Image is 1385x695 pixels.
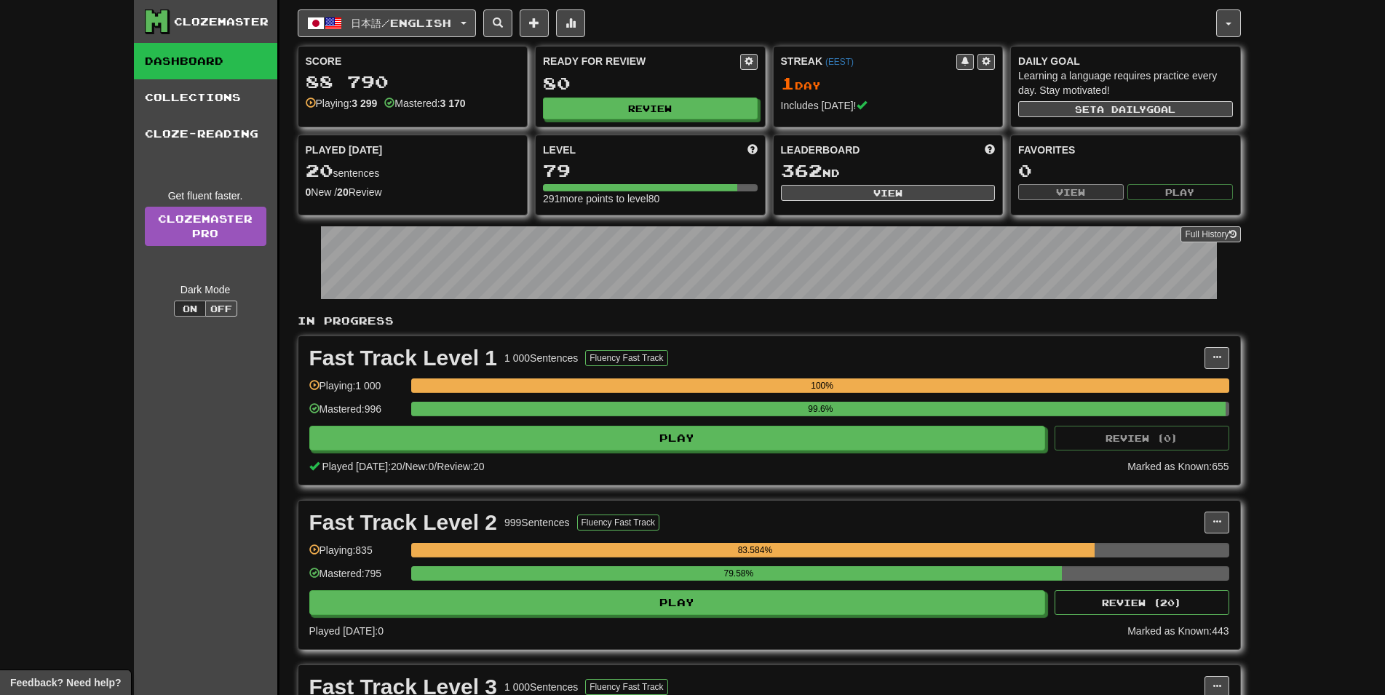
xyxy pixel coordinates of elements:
div: Daily Goal [1018,54,1233,68]
a: Collections [134,79,277,116]
span: 362 [781,160,822,180]
div: Playing: 835 [309,543,404,567]
button: Review (20) [1055,590,1229,615]
div: 79.58% [416,566,1062,581]
div: nd [781,162,996,180]
button: More stats [556,9,585,37]
span: Review: 20 [437,461,484,472]
button: Full History [1180,226,1240,242]
button: Play [309,590,1046,615]
strong: 0 [306,186,311,198]
div: Favorites [1018,143,1233,157]
div: 0 [1018,162,1233,180]
button: Add sentence to collection [520,9,549,37]
div: Dark Mode [145,282,266,297]
button: Review [543,98,758,119]
div: Fast Track Level 1 [309,347,498,369]
button: Off [205,301,237,317]
div: 1 000 Sentences [504,351,578,365]
span: / [402,461,405,472]
div: New / Review [306,185,520,199]
div: Mastered: 795 [309,566,404,590]
span: This week in points, UTC [985,143,995,157]
div: Marked as Known: 655 [1127,459,1229,474]
button: Play [309,426,1046,450]
div: sentences [306,162,520,180]
div: Get fluent faster. [145,188,266,203]
div: 88 790 [306,73,520,91]
div: 291 more points to level 80 [543,191,758,206]
div: 999 Sentences [504,515,570,530]
strong: 20 [337,186,349,198]
button: On [174,301,206,317]
button: Search sentences [483,9,512,37]
div: 79 [543,162,758,180]
span: 20 [306,160,333,180]
div: Day [781,74,996,93]
span: New: 0 [405,461,434,472]
div: 100% [416,378,1229,393]
button: Play [1127,184,1233,200]
span: Score more points to level up [747,143,758,157]
button: Fluency Fast Track [577,515,659,531]
div: 1 000 Sentences [504,680,578,694]
span: Leaderboard [781,143,860,157]
span: / [434,461,437,472]
a: Cloze-Reading [134,116,277,152]
div: Mastered: 996 [309,402,404,426]
div: 83.584% [416,543,1095,557]
div: Playing: 1 000 [309,378,404,402]
span: 日本語 / English [351,17,451,29]
div: Streak [781,54,957,68]
span: Level [543,143,576,157]
div: Playing: [306,96,378,111]
button: Seta dailygoal [1018,101,1233,117]
button: View [781,185,996,201]
span: 1 [781,73,795,93]
button: Fluency Fast Track [585,679,667,695]
div: Includes [DATE]! [781,98,996,113]
span: Played [DATE]: 20 [322,461,402,472]
span: Played [DATE] [306,143,383,157]
button: Review (0) [1055,426,1229,450]
div: Marked as Known: 443 [1127,624,1229,638]
div: Clozemaster [174,15,269,29]
span: Open feedback widget [10,675,121,690]
a: (EEST) [825,57,854,67]
button: Fluency Fast Track [585,350,667,366]
span: a daily [1097,104,1146,114]
div: 99.6% [416,402,1226,416]
div: Mastered: [384,96,465,111]
p: In Progress [298,314,1241,328]
button: 日本語/English [298,9,476,37]
a: ClozemasterPro [145,207,266,246]
strong: 3 170 [440,98,466,109]
strong: 3 299 [352,98,377,109]
div: Ready for Review [543,54,740,68]
div: 80 [543,74,758,92]
span: Played [DATE]: 0 [309,625,384,637]
div: Fast Track Level 2 [309,512,498,533]
button: View [1018,184,1124,200]
div: Score [306,54,520,68]
a: Dashboard [134,43,277,79]
div: Learning a language requires practice every day. Stay motivated! [1018,68,1233,98]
